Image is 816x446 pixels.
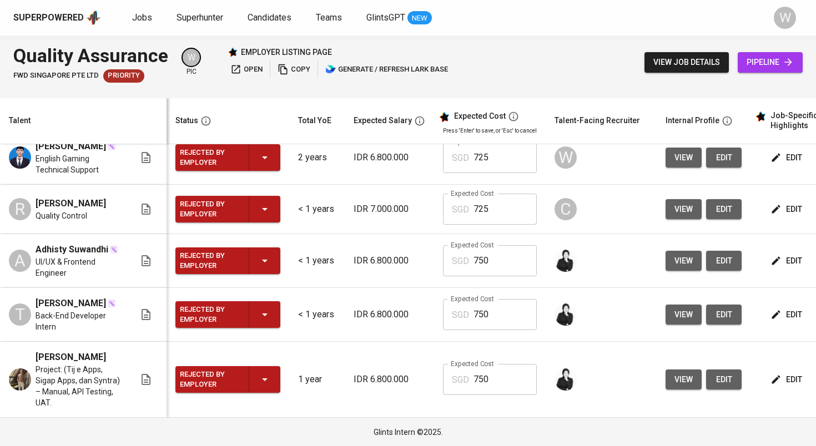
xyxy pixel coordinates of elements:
[298,373,336,386] p: 1 year
[13,42,168,69] div: Quality Assurance
[175,196,280,222] button: Rejected by Employer
[674,202,693,216] span: view
[768,369,807,390] button: edit
[248,12,291,23] span: Candidates
[103,70,144,81] span: Priority
[180,197,240,221] div: Rejected by Employer
[278,63,310,76] span: copy
[248,11,294,25] a: Candidates
[9,146,31,169] img: Johan Prabowo
[86,9,101,26] img: app logo
[747,55,794,69] span: pipeline
[366,11,432,25] a: GlintsGPT NEW
[706,369,742,390] button: edit
[666,148,702,168] button: view
[103,69,144,83] div: New Job received from Demand Team
[674,151,693,165] span: view
[555,368,577,391] img: medwi@glints.com
[9,303,31,326] div: T
[768,251,807,271] button: edit
[715,373,733,387] span: edit
[325,63,448,76] span: generate / refresh lark base
[275,61,313,78] button: copy
[773,308,802,322] span: edit
[36,197,106,210] span: [PERSON_NAME]
[175,301,280,328] button: Rejected by Employer
[706,305,742,325] button: edit
[555,114,640,128] div: Talent-Facing Recruiter
[738,52,803,73] a: pipeline
[452,373,469,387] p: SGD
[316,11,344,25] a: Teams
[354,254,425,267] p: IDR 6.800.000
[9,114,31,128] div: Talent
[706,148,742,168] button: edit
[132,11,154,25] a: Jobs
[644,52,729,73] button: view job details
[316,12,342,23] span: Teams
[298,308,336,321] p: < 1 years
[36,256,122,278] span: UI/UX & Frontend Engineer
[674,373,693,387] span: view
[36,243,108,256] span: Adhisty Suwandhi
[452,255,469,268] p: SGD
[354,151,425,164] p: IDR 6.800.000
[323,61,451,78] button: lark generate / refresh lark base
[36,297,106,310] span: [PERSON_NAME]
[228,47,238,57] img: Glints Star
[407,13,432,24] span: NEW
[666,251,702,271] button: view
[182,48,201,77] div: pic
[674,308,693,322] span: view
[674,254,693,268] span: view
[298,114,331,128] div: Total YoE
[36,140,106,153] span: [PERSON_NAME]
[706,199,742,220] button: edit
[177,12,223,23] span: Superhunter
[180,145,240,170] div: Rejected by Employer
[107,142,116,151] img: magic_wand.svg
[773,202,802,216] span: edit
[706,251,742,271] button: edit
[773,151,802,165] span: edit
[36,153,122,175] span: English Gaming Technical Support
[175,247,280,274] button: Rejected by Employer
[354,373,425,386] p: IDR 6.800.000
[439,111,450,123] img: glints_star.svg
[36,351,106,364] span: [PERSON_NAME]
[298,254,336,267] p: < 1 years
[107,299,116,308] img: magic_wand.svg
[177,11,225,25] a: Superhunter
[36,310,122,332] span: Back-End Developer Intern
[36,210,87,221] span: Quality Control
[555,146,577,169] div: W
[454,111,506,121] div: Expected Cost
[180,249,240,273] div: Rejected by Employer
[298,151,336,164] p: 2 years
[755,111,766,122] img: glints_star.svg
[715,202,733,216] span: edit
[768,199,807,220] button: edit
[666,114,719,128] div: Internal Profile
[354,202,425,216] p: IDR 7.000.000
[443,126,537,135] p: Press 'Enter' to save, or 'Esc' to cancel
[715,254,733,268] span: edit
[132,12,152,23] span: Jobs
[452,203,469,216] p: SGD
[774,7,796,29] div: W
[36,364,122,408] span: Project: (Tij e Apps, Sigap Apps, dan Syntra) – Manual, API Testing, UAT.
[354,308,425,321] p: IDR 6.800.000
[773,254,802,268] span: edit
[13,9,101,26] a: Superpoweredapp logo
[9,250,31,272] div: A
[180,302,240,327] div: Rejected by Employer
[325,64,336,75] img: lark
[9,198,31,220] div: R
[13,12,84,24] div: Superpowered
[366,12,405,23] span: GlintsGPT
[768,148,807,168] button: edit
[9,368,31,391] img: Yulio Christyano Girsang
